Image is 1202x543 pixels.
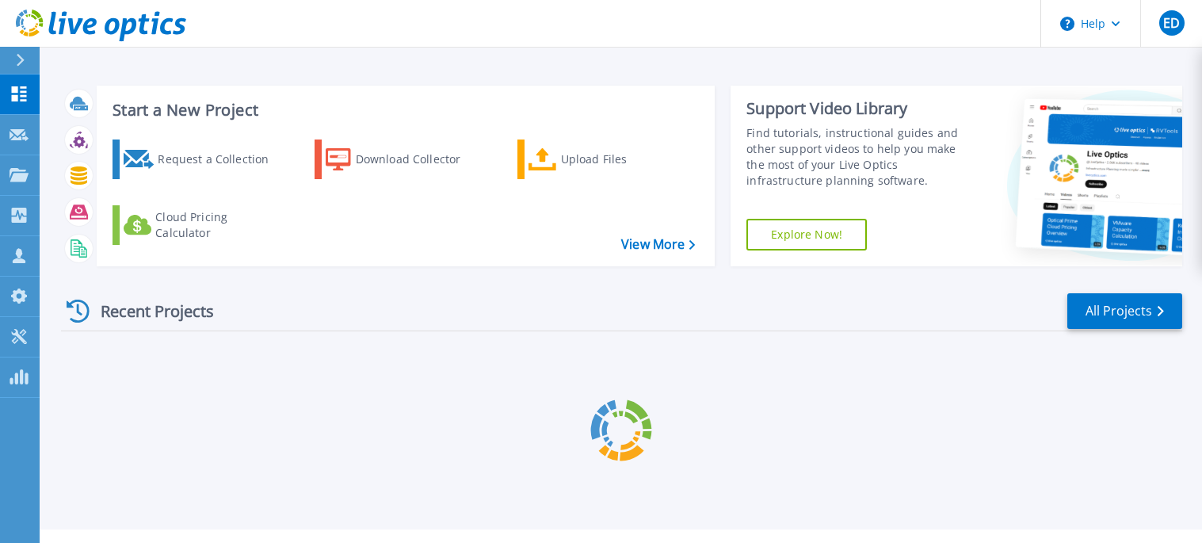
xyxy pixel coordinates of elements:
a: Download Collector [315,140,491,179]
div: Support Video Library [746,98,973,119]
div: Cloud Pricing Calculator [155,209,282,241]
a: Upload Files [517,140,694,179]
span: ED [1163,17,1180,29]
a: Request a Collection [113,140,289,179]
a: Cloud Pricing Calculator [113,205,289,245]
a: All Projects [1067,293,1182,329]
div: Recent Projects [61,292,235,331]
div: Download Collector [356,143,483,175]
a: Explore Now! [746,219,867,250]
div: Request a Collection [158,143,284,175]
div: Upload Files [561,143,688,175]
a: View More [621,237,695,252]
div: Find tutorials, instructional guides and other support videos to help you make the most of your L... [746,125,973,189]
h3: Start a New Project [113,101,694,119]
